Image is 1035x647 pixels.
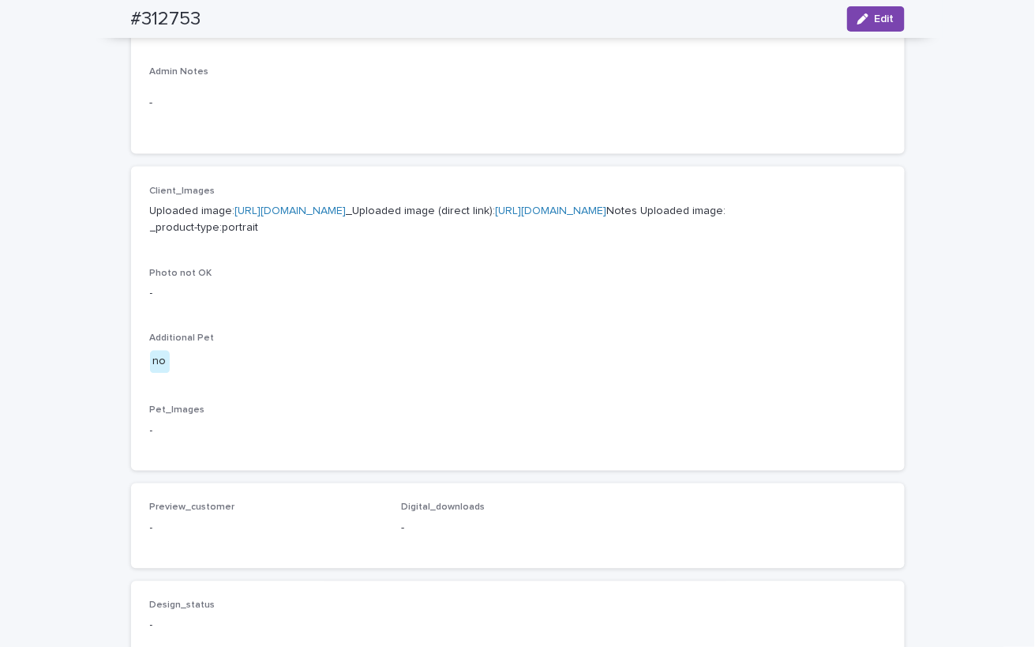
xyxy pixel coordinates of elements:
span: Photo not OK [150,269,212,278]
span: Client_Images [150,186,216,196]
button: Edit [847,6,905,32]
p: - [150,521,383,537]
a: [URL][DOMAIN_NAME] [496,205,607,216]
span: Additional Pet [150,334,215,344]
p: - [150,95,886,111]
p: - [150,423,886,440]
p: - [150,285,886,302]
p: Uploaded image: _Uploaded image (direct link): Notes Uploaded image: _product-type:portrait [150,203,886,236]
p: - [401,521,634,537]
span: Digital_downloads [401,503,485,513]
span: Pet_Images [150,406,205,416]
a: [URL][DOMAIN_NAME] [235,205,347,216]
span: Admin Notes [150,67,209,77]
span: Edit [875,13,894,24]
div: no [150,351,170,374]
p: - [150,618,383,634]
span: Preview_customer [150,503,235,513]
h2: #312753 [131,8,201,31]
span: Design_status [150,601,216,611]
